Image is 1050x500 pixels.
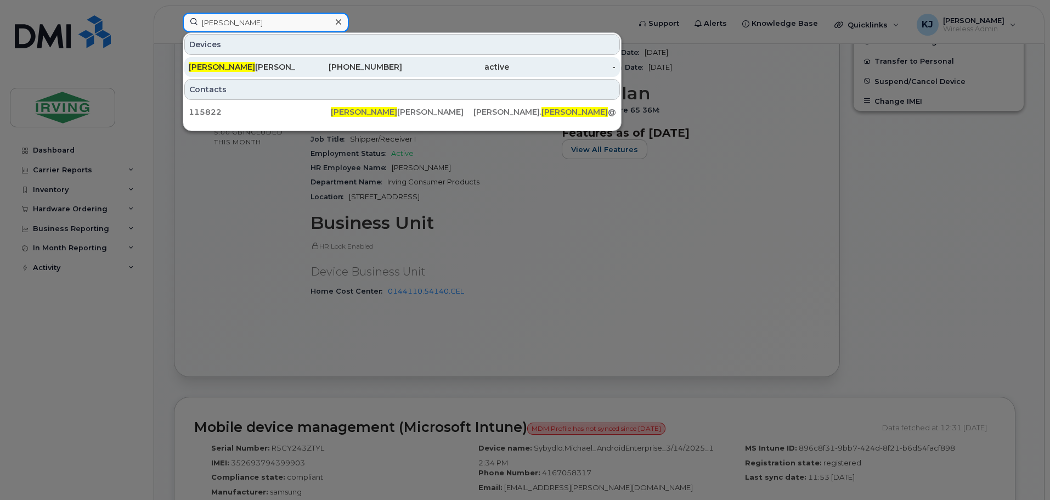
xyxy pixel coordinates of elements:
[541,107,608,117] span: [PERSON_NAME]
[189,106,331,117] div: 115822
[509,61,616,72] div: -
[402,61,509,72] div: active
[184,79,620,100] div: Contacts
[296,61,403,72] div: [PHONE_NUMBER]
[183,13,349,32] input: Find something...
[331,106,473,117] div: [PERSON_NAME]
[184,57,620,77] a: [PERSON_NAME][PERSON_NAME][PHONE_NUMBER]active-
[189,62,255,72] span: [PERSON_NAME]
[331,107,397,117] span: [PERSON_NAME]
[184,34,620,55] div: Devices
[473,106,616,117] div: [PERSON_NAME]. @[DOMAIN_NAME]
[189,61,296,72] div: [PERSON_NAME]
[184,102,620,122] a: 115822[PERSON_NAME][PERSON_NAME][PERSON_NAME].[PERSON_NAME]@[DOMAIN_NAME]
